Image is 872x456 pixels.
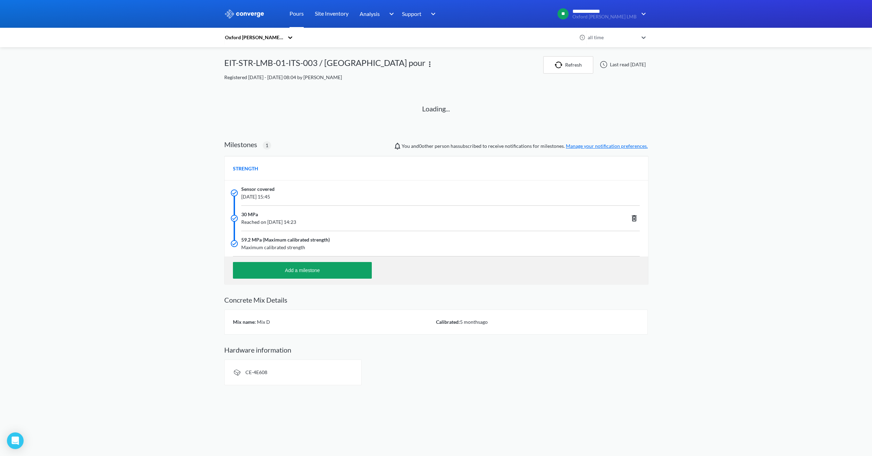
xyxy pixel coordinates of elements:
[241,244,556,251] span: Maximum calibrated strength
[233,319,256,325] span: Mix name:
[241,211,258,218] span: 30 MPa
[245,369,267,375] span: CE-4E608
[241,193,556,201] span: [DATE] 15:45
[224,74,342,80] span: Registered [DATE] - [DATE] 08:04 by [PERSON_NAME]
[224,9,265,18] img: logo_ewhite.svg
[460,319,488,325] span: 5 months ago
[256,319,270,325] span: Mix D
[436,319,460,325] span: Calibrated:
[7,432,24,449] div: Open Intercom Messenger
[637,10,648,18] img: downArrow.svg
[360,9,380,18] span: Analysis
[224,296,648,304] h2: Concrete Mix Details
[572,14,637,19] span: Oxford [PERSON_NAME] LMB
[241,185,275,193] span: Sensor covered
[233,165,258,172] span: STRENGTH
[224,346,648,354] h2: Hardware information
[224,140,257,149] h2: Milestones
[419,143,434,149] span: 0 other
[426,10,437,18] img: downArrow.svg
[233,368,241,377] img: signal-icon.svg
[224,34,284,41] div: Oxford [PERSON_NAME] LMB
[393,142,402,150] img: notifications-icon.svg
[586,34,638,41] div: all time
[402,142,648,150] span: You and person has subscribed to receive notifications for milestones.
[233,262,372,279] button: Add a milestone
[224,56,426,74] div: EIT-STR-LMB-01-ITS-003 / [GEOGRAPHIC_DATA] pour
[596,60,648,69] div: Last read [DATE]
[241,236,330,244] span: 59.2 MPa (Maximum calibrated strength)
[241,218,556,226] span: Reached on [DATE] 14:23
[566,143,648,149] a: Manage your notification preferences.
[266,142,268,149] span: 1
[555,61,565,68] img: icon-refresh.svg
[385,10,396,18] img: downArrow.svg
[422,103,450,114] p: Loading...
[579,34,586,41] img: icon-clock.svg
[543,56,593,74] button: Refresh
[426,60,434,68] img: more.svg
[402,9,421,18] span: Support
